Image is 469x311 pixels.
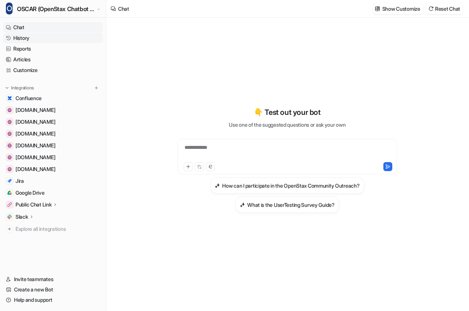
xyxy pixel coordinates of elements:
a: Google DriveGoogle Drive [3,188,103,198]
a: Create a new Bot [3,284,103,295]
img: expand menu [4,85,10,90]
button: How can I participate in the OpenStax Community Outreach?How can I participate in the OpenStax Co... [210,177,364,194]
a: Invite teammates [3,274,103,284]
a: Help and support [3,295,103,305]
h3: What is the UserTesting Survey Guide? [247,201,335,209]
span: O [6,3,13,14]
span: Confluence [15,95,42,102]
a: Articles [3,54,103,65]
span: OSCAR (OpenStax Chatbot and Assistance Resource) [17,4,95,14]
img: Jira [7,179,12,183]
a: Reports [3,44,103,54]
a: Chat [3,22,103,33]
a: Customize [3,65,103,75]
span: [DOMAIN_NAME] [15,106,55,114]
img: explore all integrations [6,225,13,233]
p: Public Chat Link [15,201,52,208]
span: Jira [15,177,24,185]
span: [DOMAIN_NAME] [15,154,55,161]
span: [DOMAIN_NAME] [15,118,55,126]
div: Chat [118,5,129,13]
img: Google Drive [7,191,12,195]
a: www.opengui.de[DOMAIN_NAME] [3,129,103,139]
button: Show Customize [373,3,423,14]
a: status.openstax.org[DOMAIN_NAME] [3,152,103,163]
img: Public Chat Link [7,202,12,207]
img: status.openstax.org [7,155,12,160]
img: reset [428,6,434,11]
a: History [3,33,103,43]
p: Slack [15,213,28,221]
a: openstax.org[DOMAIN_NAME] [3,164,103,174]
p: Show Customize [382,5,420,13]
a: JiraJira [3,176,103,186]
p: Use one of the suggested questions or ask your own [229,121,345,129]
button: Integrations [3,84,36,92]
img: customize [375,6,380,11]
span: [DOMAIN_NAME] [15,130,55,137]
img: openstax.pl [7,120,12,124]
img: menu_add.svg [94,85,99,90]
h3: How can I participate in the OpenStax Community Outreach? [222,182,359,189]
img: staging.openstax.org [7,143,12,148]
span: Explore all integrations [15,223,100,235]
button: Reset Chat [426,3,463,14]
p: Integrations [11,85,34,91]
img: Confluence [7,96,12,100]
a: Explore all integrations [3,224,103,234]
span: [DOMAIN_NAME] [15,142,55,149]
button: What is the UserTesting Survey Guide?What is the UserTesting Survey Guide? [235,196,339,213]
a: ConfluenceConfluence [3,93,103,103]
p: 👇 Test out your bot [254,107,320,118]
span: [DOMAIN_NAME] [15,165,55,173]
img: lucid.app [7,108,12,112]
span: Google Drive [15,189,45,196]
a: lucid.app[DOMAIN_NAME] [3,105,103,115]
a: openstax.pl[DOMAIN_NAME] [3,117,103,127]
img: openstax.org [7,167,12,171]
img: Slack [7,215,12,219]
img: What is the UserTesting Survey Guide? [240,202,245,208]
img: How can I participate in the OpenStax Community Outreach? [215,183,220,188]
a: staging.openstax.org[DOMAIN_NAME] [3,140,103,151]
img: www.opengui.de [7,131,12,136]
